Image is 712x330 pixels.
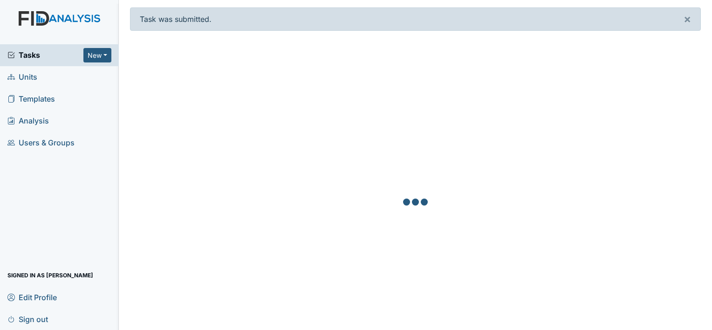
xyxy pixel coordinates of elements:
div: Task was submitted. [130,7,701,31]
span: Users & Groups [7,136,75,150]
span: Analysis [7,114,49,128]
span: Sign out [7,312,48,326]
span: × [684,12,691,26]
span: Units [7,70,37,84]
span: Signed in as [PERSON_NAME] [7,268,93,282]
a: Tasks [7,49,83,61]
span: Templates [7,92,55,106]
button: × [674,8,700,30]
button: New [83,48,111,62]
span: Edit Profile [7,290,57,304]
